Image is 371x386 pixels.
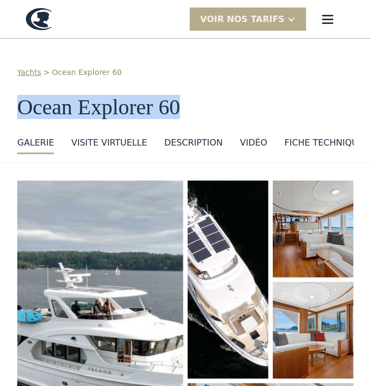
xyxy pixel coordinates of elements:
a: Yachts [17,67,42,78]
a: Ocean Explorer 60 [52,67,122,78]
font: DESCRIPTION [164,137,223,148]
font: Ocean Explorer 60 [52,68,122,77]
font: Ocean Explorer 60 [17,95,180,119]
a: VIDÉO [240,136,267,154]
a: ouvrir la lightbox [273,181,354,278]
div: VOIR nos tarifs [190,8,306,31]
a: DESCRIPTION [164,136,223,154]
font: Fiche technique [285,137,364,148]
div: menu [311,2,345,37]
a: GALERIE [17,136,54,154]
font: VOIR nos tarifs [201,14,285,24]
a: ouvrir la lightbox [188,181,269,379]
a: maison [26,8,52,30]
font: > [44,68,50,77]
a: VISITE VIRTUELLE [71,136,147,154]
font: Yachts [17,68,42,77]
a: ouvrir la lightbox [273,282,354,379]
font: VISITE VIRTUELLE [71,137,147,148]
font: GALERIE [17,137,54,148]
font: VIDÉO [240,137,267,148]
a: Fiche technique [285,136,364,154]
